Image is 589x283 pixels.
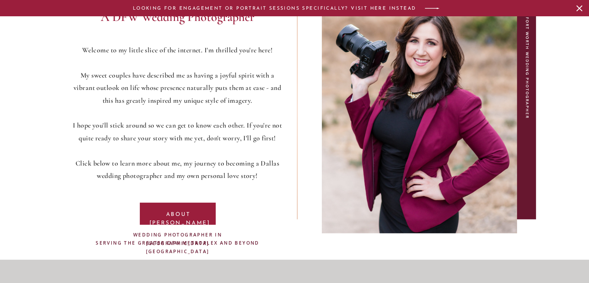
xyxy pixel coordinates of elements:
[524,2,531,134] h2: FORT WORTH wedding photographer
[72,44,283,183] p: Welcome to my little slice of the internet. I'm thrilled you're here! My sweet couples have descr...
[84,10,271,24] h2: A DFW Wedding Photographer
[95,239,260,247] h3: Serving the greater DFW metroplex and beyond
[132,5,417,11] a: LOOKING FOR ENGAGEMENT or PORTRAIT SESSIONS SPECIFICALLY? VISIT HERE INSTEAD
[113,231,242,239] h2: wedding photographer in [GEOGRAPHIC_DATA] [GEOGRAPHIC_DATA]
[149,211,207,217] a: about [PERSON_NAME]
